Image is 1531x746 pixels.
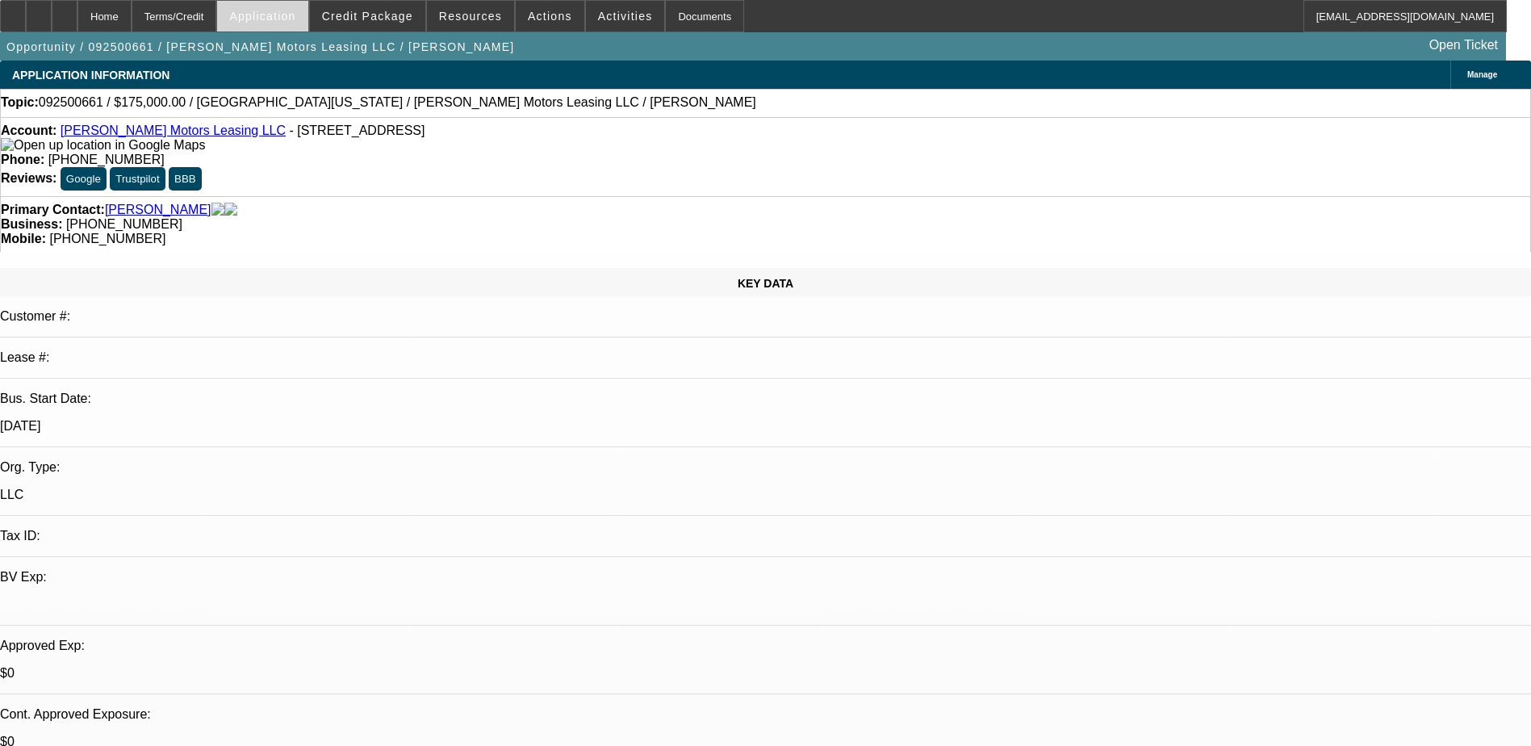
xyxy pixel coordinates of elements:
button: Resources [427,1,514,31]
strong: Business: [1,217,62,231]
span: Opportunity / 092500661 / [PERSON_NAME] Motors Leasing LLC / [PERSON_NAME] [6,40,514,53]
span: [PHONE_NUMBER] [49,232,165,245]
button: Credit Package [310,1,425,31]
button: Application [217,1,307,31]
span: [PHONE_NUMBER] [48,153,165,166]
span: - [STREET_ADDRESS] [289,124,425,137]
button: Trustpilot [110,167,165,191]
span: Credit Package [322,10,413,23]
button: Activities [586,1,665,31]
span: 092500661 / $175,000.00 / [GEOGRAPHIC_DATA][US_STATE] / [PERSON_NAME] Motors Leasing LLC / [PERSO... [39,95,756,110]
img: facebook-icon.png [211,203,224,217]
span: Manage [1467,70,1497,79]
img: Open up location in Google Maps [1,138,205,153]
strong: Topic: [1,95,39,110]
span: Application [229,10,295,23]
button: Actions [516,1,584,31]
strong: Reviews: [1,171,56,185]
a: [PERSON_NAME] [105,203,211,217]
span: [PHONE_NUMBER] [66,217,182,231]
button: Google [61,167,107,191]
span: Actions [528,10,572,23]
span: Activities [598,10,653,23]
strong: Phone: [1,153,44,166]
a: [PERSON_NAME] Motors Leasing LLC [61,124,286,137]
strong: Primary Contact: [1,203,105,217]
a: View Google Maps [1,138,205,152]
img: linkedin-icon.png [224,203,237,217]
strong: Account: [1,124,56,137]
span: APPLICATION INFORMATION [12,69,169,82]
span: Resources [439,10,502,23]
a: Open Ticket [1423,31,1504,59]
strong: Mobile: [1,232,46,245]
button: BBB [169,167,202,191]
span: KEY DATA [738,277,793,290]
